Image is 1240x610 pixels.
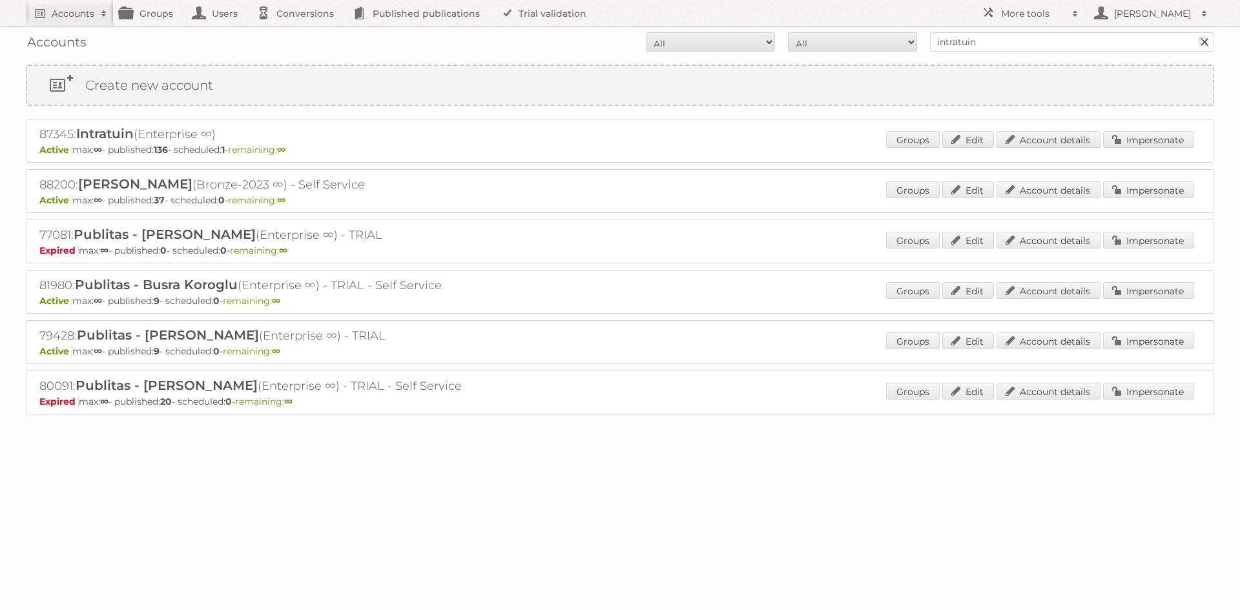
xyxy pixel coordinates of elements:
span: Publitas - Busra Koroglu [75,277,238,292]
span: Expired [39,245,79,256]
strong: 1 [222,144,225,156]
span: remaining: [230,245,287,256]
strong: ∞ [277,194,285,206]
a: Impersonate [1103,383,1194,400]
p: max: - published: - scheduled: - [39,194,1201,206]
span: Expired [39,396,79,407]
strong: 9 [154,295,160,307]
span: Publitas - [PERSON_NAME] [76,378,258,393]
span: remaining: [228,194,285,206]
span: Publitas - [PERSON_NAME] [74,227,256,242]
h2: 77081: (Enterprise ∞) - TRIAL [39,227,491,243]
a: Groups [886,131,940,148]
a: Edit [942,383,994,400]
h2: 80091: (Enterprise ∞) - TRIAL - Self Service [39,378,491,394]
strong: 0 [225,396,232,407]
input: Search [1194,32,1214,52]
strong: ∞ [94,194,102,206]
a: Edit [942,232,994,249]
strong: 20 [160,396,172,407]
a: Account details [997,181,1100,198]
strong: ∞ [279,245,287,256]
a: Groups [886,332,940,349]
a: Account details [997,232,1100,249]
span: Publitas - [PERSON_NAME] [77,327,259,343]
strong: ∞ [284,396,293,407]
a: Account details [997,282,1100,299]
strong: ∞ [94,144,102,156]
h2: 79428: (Enterprise ∞) - TRIAL [39,327,491,344]
p: max: - published: - scheduled: - [39,345,1201,357]
h2: 87345: (Enterprise ∞) [39,126,491,143]
a: Impersonate [1103,131,1194,148]
strong: 0 [220,245,227,256]
span: remaining: [223,345,280,357]
a: Groups [886,282,940,299]
strong: 136 [154,144,168,156]
span: remaining: [228,144,285,156]
strong: ∞ [100,396,108,407]
a: Impersonate [1103,232,1194,249]
strong: ∞ [277,144,285,156]
a: Impersonate [1103,282,1194,299]
strong: ∞ [272,345,280,357]
span: Active [39,295,72,307]
a: Account details [997,332,1100,349]
strong: ∞ [100,245,108,256]
p: max: - published: - scheduled: - [39,295,1201,307]
h2: More tools [1001,7,1066,20]
strong: ∞ [94,345,102,357]
span: [PERSON_NAME] [78,176,192,192]
strong: 0 [218,194,225,206]
span: remaining: [235,396,293,407]
h2: [PERSON_NAME] [1111,7,1195,20]
a: Impersonate [1103,332,1194,349]
strong: 37 [154,194,165,206]
p: max: - published: - scheduled: - [39,396,1201,407]
a: Groups [886,232,940,249]
span: Active [39,345,72,357]
a: Account details [997,383,1100,400]
strong: 0 [213,345,220,357]
a: Groups [886,181,940,198]
strong: ∞ [94,295,102,307]
a: Create new account [27,66,1213,105]
strong: 9 [154,345,160,357]
strong: ∞ [272,295,280,307]
h2: Accounts [52,7,94,20]
span: Active [39,194,72,206]
a: Account details [997,131,1100,148]
span: Active [39,144,72,156]
span: Intratuin [76,126,134,141]
a: Edit [942,181,994,198]
h2: 81980: (Enterprise ∞) - TRIAL - Self Service [39,277,491,294]
a: Groups [886,383,940,400]
span: remaining: [223,295,280,307]
a: Edit [942,131,994,148]
p: max: - published: - scheduled: - [39,245,1201,256]
a: Edit [942,332,994,349]
a: Edit [942,282,994,299]
p: max: - published: - scheduled: - [39,144,1201,156]
strong: 0 [160,245,167,256]
h2: 88200: (Bronze-2023 ∞) - Self Service [39,176,491,193]
a: Impersonate [1103,181,1194,198]
strong: 0 [213,295,220,307]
